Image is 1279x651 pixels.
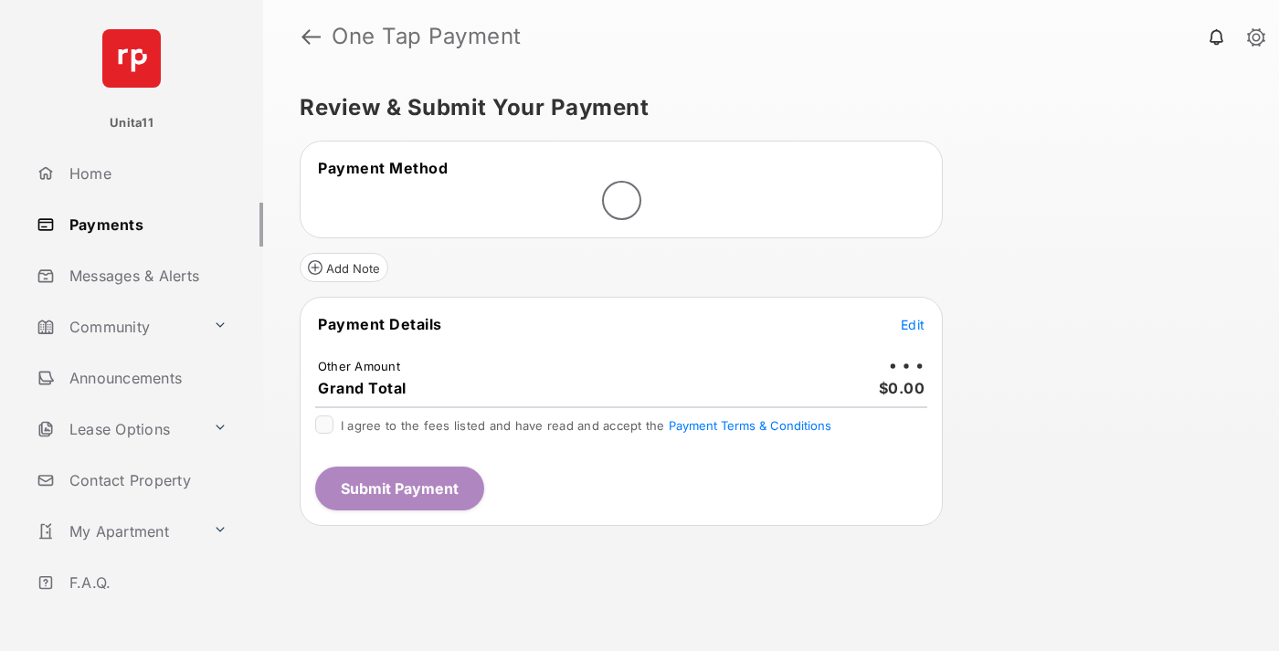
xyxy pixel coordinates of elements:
a: Announcements [29,356,263,400]
span: Payment Details [318,315,442,333]
span: $0.00 [879,379,925,397]
p: Unita11 [110,114,153,132]
h5: Review & Submit Your Payment [300,97,1228,119]
a: Community [29,305,206,349]
span: Payment Method [318,159,448,177]
button: Edit [901,315,925,333]
a: Lease Options [29,407,206,451]
a: Payments [29,203,263,247]
a: My Apartment [29,509,206,553]
span: Grand Total [318,379,407,397]
a: F.A.Q. [29,561,263,604]
span: I agree to the fees listed and have read and accept the [341,418,831,433]
span: Edit [901,317,925,332]
td: Other Amount [317,358,401,374]
button: I agree to the fees listed and have read and accept the [669,418,831,433]
button: Add Note [300,253,388,282]
img: svg+xml;base64,PHN2ZyB4bWxucz0iaHR0cDovL3d3dy53My5vcmcvMjAwMC9zdmciIHdpZHRoPSI2NCIgaGVpZ2h0PSI2NC... [102,29,161,88]
a: Contact Property [29,458,263,502]
a: Home [29,152,263,195]
a: Messages & Alerts [29,254,263,298]
button: Submit Payment [315,467,484,510]
strong: One Tap Payment [332,26,522,47]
